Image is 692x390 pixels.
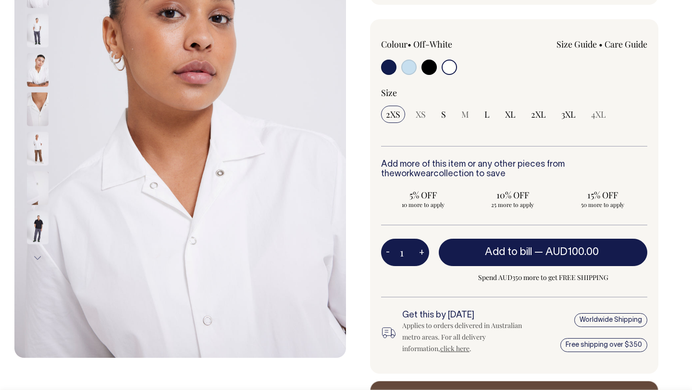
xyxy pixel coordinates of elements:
[457,106,474,123] input: M
[395,170,433,178] a: workwear
[591,109,606,120] span: 4XL
[565,201,640,208] span: 50 more to apply
[440,344,470,353] a: click here
[500,106,520,123] input: XL
[27,132,49,166] img: off-white
[402,320,526,354] div: Applies to orders delivered in Australian metro areas. For all delivery information, .
[30,247,45,269] button: Next
[414,243,429,262] button: +
[599,38,603,50] span: •
[505,109,516,120] span: XL
[605,38,647,50] a: Care Guide
[381,38,488,50] div: Colour
[556,38,597,50] a: Size Guide
[386,201,460,208] span: 10 more to apply
[439,239,647,266] button: Add to bill —AUD100.00
[471,186,555,211] input: 10% OFF 25 more to apply
[413,38,452,50] label: Off-White
[27,211,49,244] img: black
[386,109,400,120] span: 2XS
[386,189,460,201] span: 5% OFF
[545,247,599,257] span: AUD100.00
[402,311,526,320] h6: Get this by [DATE]
[561,109,576,120] span: 3XL
[476,189,550,201] span: 10% OFF
[27,171,49,205] img: off-white
[526,106,551,123] input: 2XL
[381,87,647,98] div: Size
[480,106,494,123] input: L
[534,247,601,257] span: —
[416,109,426,120] span: XS
[586,106,611,123] input: 4XL
[408,38,411,50] span: •
[556,106,581,123] input: 3XL
[565,189,640,201] span: 15% OFF
[381,243,395,262] button: -
[381,186,465,211] input: 5% OFF 10 more to apply
[476,201,550,208] span: 25 more to apply
[381,160,647,179] h6: Add more of this item or any other pieces from the collection to save
[411,106,431,123] input: XS
[485,247,532,257] span: Add to bill
[436,106,451,123] input: S
[560,186,644,211] input: 15% OFF 50 more to apply
[439,272,647,283] span: Spend AUD350 more to get FREE SHIPPING
[484,109,490,120] span: L
[27,53,49,87] img: off-white
[27,14,49,48] img: off-white
[381,106,405,123] input: 2XS
[27,93,49,126] img: off-white
[531,109,546,120] span: 2XL
[461,109,469,120] span: M
[441,109,446,120] span: S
